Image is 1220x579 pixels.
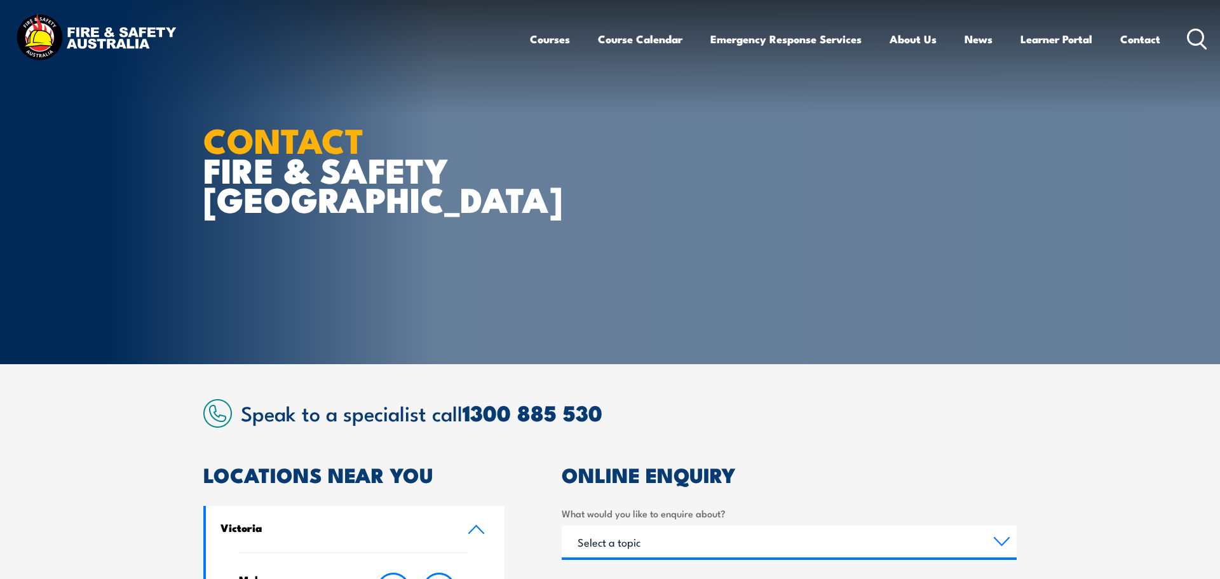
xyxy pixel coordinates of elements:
label: What would you like to enquire about? [562,506,1017,521]
h2: LOCATIONS NEAR YOU [203,465,505,483]
a: Learner Portal [1020,22,1092,56]
h2: ONLINE ENQUIRY [562,465,1017,483]
strong: CONTACT [203,112,364,165]
h4: Victoria [220,521,448,535]
a: About Us [890,22,937,56]
h1: FIRE & SAFETY [GEOGRAPHIC_DATA] [203,125,517,214]
a: Emergency Response Services [710,22,862,56]
a: Victoria [206,506,505,552]
h2: Speak to a specialist call [241,401,1017,424]
a: Contact [1120,22,1160,56]
a: 1300 885 530 [463,395,602,429]
a: Course Calendar [598,22,682,56]
a: Courses [530,22,570,56]
a: News [965,22,993,56]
